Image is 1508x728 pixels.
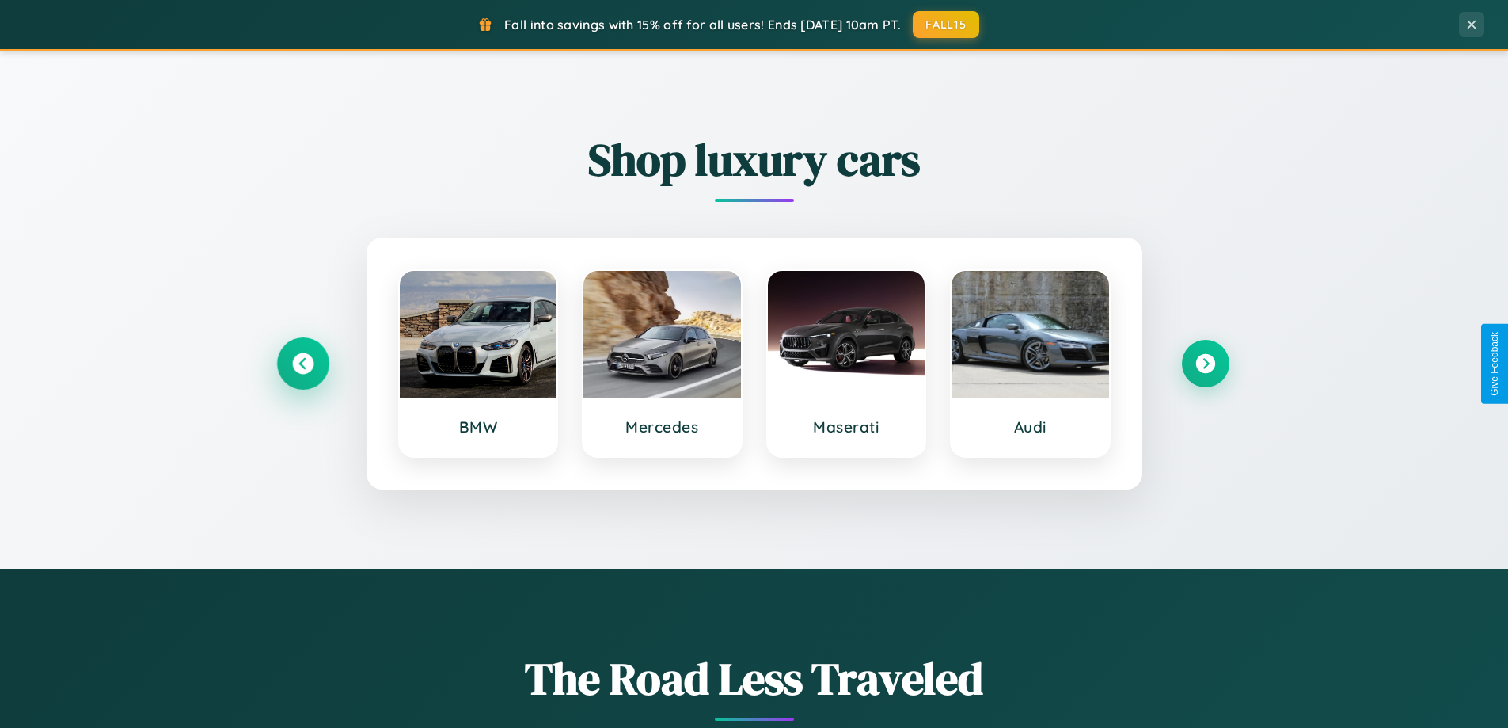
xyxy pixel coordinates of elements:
h3: BMW [416,417,541,436]
h3: Maserati [784,417,910,436]
span: Fall into savings with 15% off for all users! Ends [DATE] 10am PT. [504,17,901,32]
h3: Mercedes [599,417,725,436]
div: Give Feedback [1489,332,1500,396]
h1: The Road Less Traveled [279,648,1229,709]
h2: Shop luxury cars [279,129,1229,190]
h3: Audi [967,417,1093,436]
button: FALL15 [913,11,979,38]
